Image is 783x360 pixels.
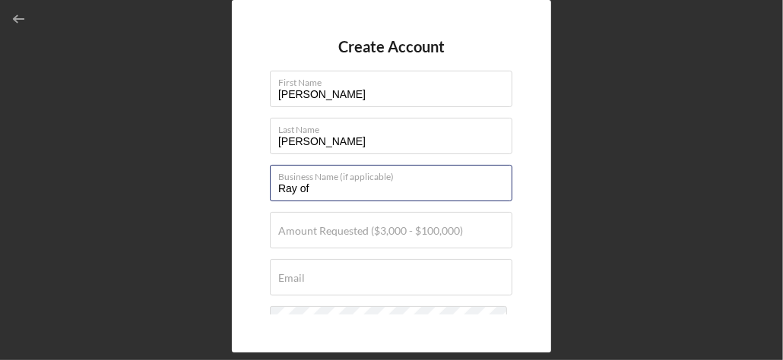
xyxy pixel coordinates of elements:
[278,71,512,88] label: First Name
[278,166,512,182] label: Business Name (if applicable)
[278,272,305,284] label: Email
[278,118,512,135] label: Last Name
[338,38,445,55] h4: Create Account
[278,225,463,237] label: Amount Requested ($3,000 - $100,000)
